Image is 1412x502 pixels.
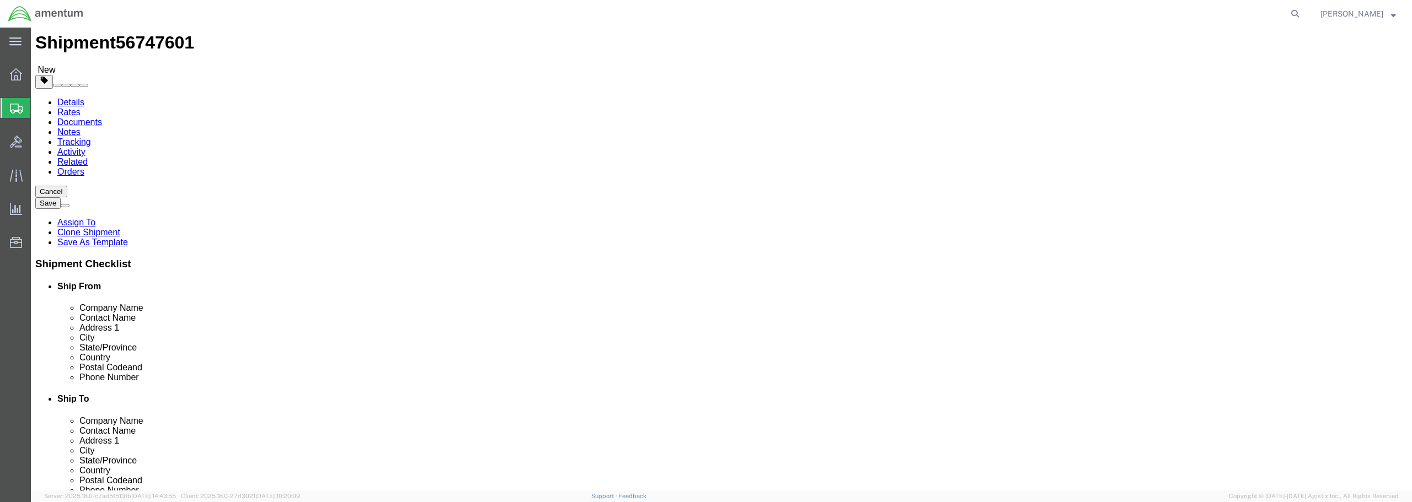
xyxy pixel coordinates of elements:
[1229,492,1399,501] span: Copyright © [DATE]-[DATE] Agistix Inc., All Rights Reserved
[1320,7,1397,20] button: [PERSON_NAME]
[44,493,176,499] span: Server: 2025.18.0-c7ad5f513fb
[31,28,1412,490] iframe: FS Legacy Container
[591,493,619,499] a: Support
[1320,8,1383,20] span: Derrick Gory
[131,493,176,499] span: [DATE] 14:43:55
[8,6,84,22] img: logo
[181,493,300,499] span: Client: 2025.18.0-27d3021
[618,493,646,499] a: Feedback
[255,493,300,499] span: [DATE] 10:20:09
